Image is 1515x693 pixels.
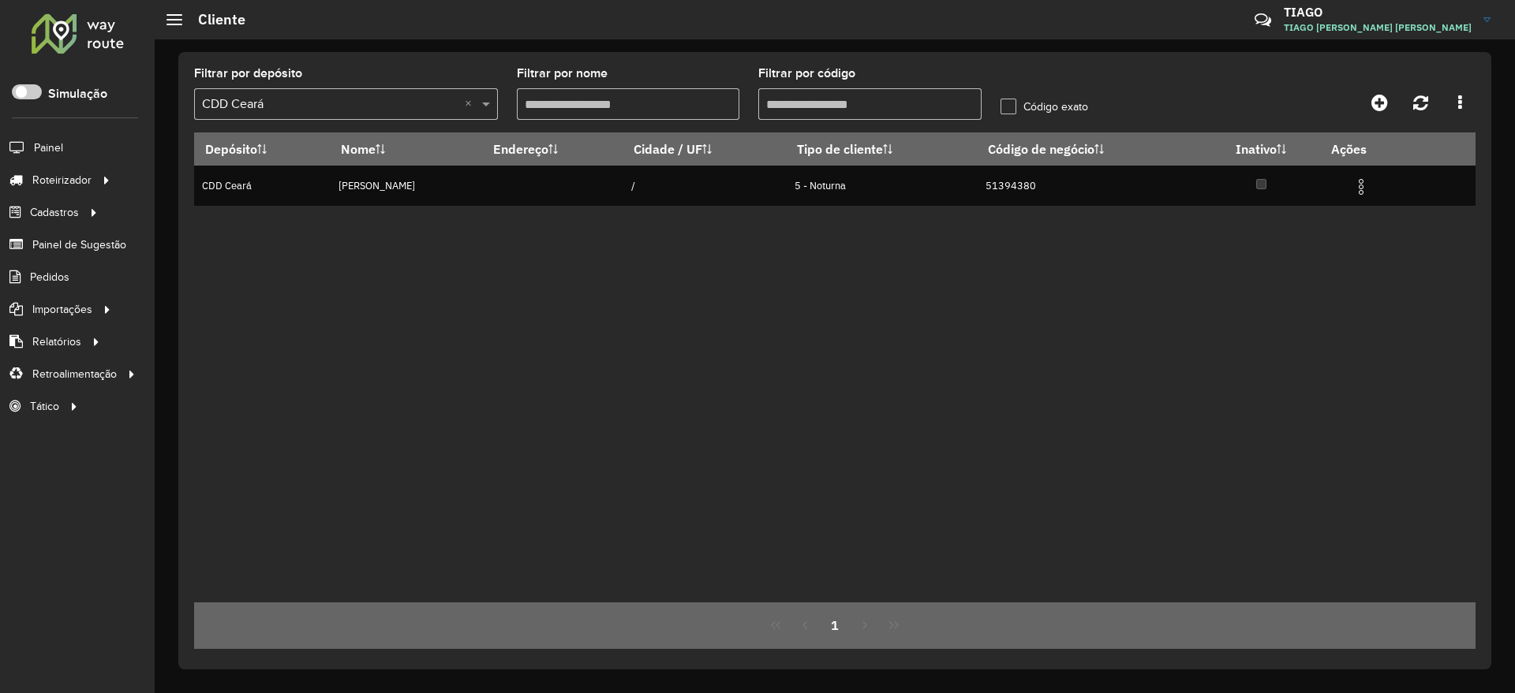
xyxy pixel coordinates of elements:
[194,166,330,206] td: CDD Ceará
[786,166,977,206] td: 5 - Noturna
[1203,132,1320,166] th: Inativo
[330,166,482,206] td: [PERSON_NAME]
[820,610,850,640] button: 1
[32,366,117,382] span: Retroalimentação
[623,132,787,166] th: Cidade / UF
[30,204,79,221] span: Cadastros
[1284,5,1472,20] h3: TIAGO
[465,95,478,114] span: Clear all
[32,333,81,350] span: Relatórios
[194,64,302,83] label: Filtrar por depósito
[48,84,107,103] label: Simulação
[330,132,482,166] th: Nome
[194,132,330,166] th: Depósito
[978,132,1203,166] th: Código de negócio
[517,64,608,83] label: Filtrar por nome
[32,172,92,188] span: Roteirizador
[482,132,623,166] th: Endereço
[758,64,855,83] label: Filtrar por código
[623,166,787,206] td: /
[182,11,245,28] h2: Cliente
[30,398,59,415] span: Tático
[1001,99,1088,115] label: Código exato
[32,301,92,318] span: Importações
[30,269,69,285] span: Pedidos
[1246,3,1280,37] a: Contato Rápido
[34,140,63,156] span: Painel
[32,237,126,253] span: Painel de Sugestão
[978,166,1203,206] td: 51394380
[1320,132,1415,166] th: Ações
[786,132,977,166] th: Tipo de cliente
[1284,20,1472,35] span: TIAGO [PERSON_NAME] [PERSON_NAME]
